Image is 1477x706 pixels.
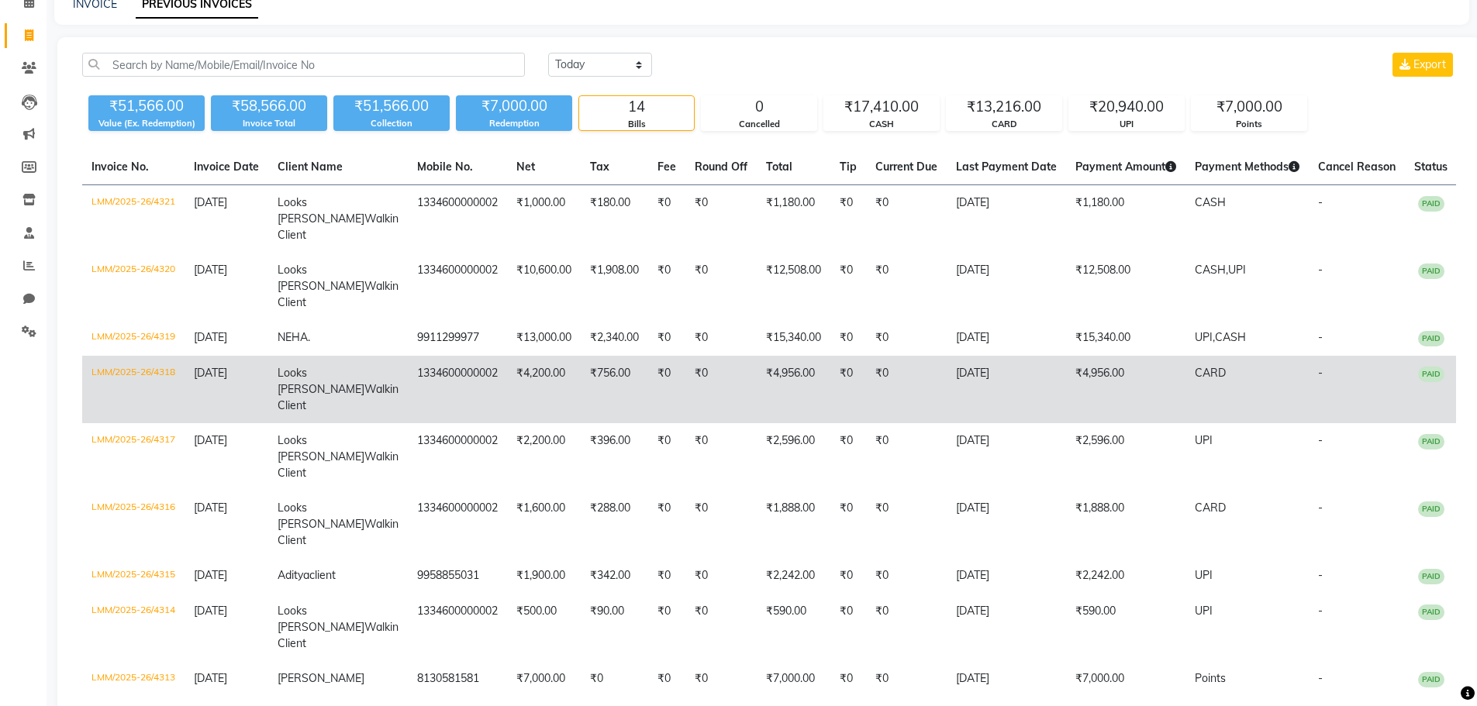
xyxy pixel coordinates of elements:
[507,356,581,423] td: ₹4,200.00
[1318,501,1323,515] span: -
[507,423,581,491] td: ₹2,200.00
[1069,96,1184,118] div: ₹20,940.00
[830,661,866,697] td: ₹0
[1418,434,1444,449] span: PAID
[947,356,1066,423] td: [DATE]
[456,95,572,117] div: ₹7,000.00
[1195,671,1226,685] span: Points
[1192,118,1306,131] div: Points
[1413,57,1446,71] span: Export
[211,117,327,130] div: Invoice Total
[1418,501,1444,517] span: PAID
[1195,160,1299,174] span: Payment Methods
[309,568,336,582] span: client
[417,160,473,174] span: Mobile No.
[866,185,947,253] td: ₹0
[830,558,866,594] td: ₹0
[88,95,205,117] div: ₹51,566.00
[82,185,185,253] td: LMM/2025-26/4321
[1318,195,1323,209] span: -
[685,661,757,697] td: ₹0
[194,568,227,582] span: [DATE]
[278,263,364,293] span: Looks [PERSON_NAME]
[685,558,757,594] td: ₹0
[1318,263,1323,277] span: -
[866,558,947,594] td: ₹0
[194,501,227,515] span: [DATE]
[757,491,830,558] td: ₹1,888.00
[866,253,947,320] td: ₹0
[194,330,227,344] span: [DATE]
[947,661,1066,697] td: [DATE]
[211,95,327,117] div: ₹58,566.00
[1066,594,1185,661] td: ₹590.00
[278,501,364,531] span: Looks [PERSON_NAME]
[830,320,866,356] td: ₹0
[866,661,947,697] td: ₹0
[757,253,830,320] td: ₹12,508.00
[408,356,507,423] td: 1334600000002
[507,320,581,356] td: ₹13,000.00
[757,423,830,491] td: ₹2,596.00
[278,366,364,396] span: Looks [PERSON_NAME]
[1228,263,1246,277] span: UPI
[947,320,1066,356] td: [DATE]
[648,558,685,594] td: ₹0
[82,356,185,423] td: LMM/2025-26/4318
[757,356,830,423] td: ₹4,956.00
[194,195,227,209] span: [DATE]
[1066,356,1185,423] td: ₹4,956.00
[648,423,685,491] td: ₹0
[866,491,947,558] td: ₹0
[1318,671,1323,685] span: -
[947,253,1066,320] td: [DATE]
[1066,320,1185,356] td: ₹15,340.00
[685,594,757,661] td: ₹0
[82,253,185,320] td: LMM/2025-26/4320
[1418,263,1444,279] span: PAID
[581,423,648,491] td: ₹396.00
[1069,118,1184,131] div: UPI
[82,661,185,697] td: LMM/2025-26/4313
[1215,330,1246,344] span: CASH
[581,185,648,253] td: ₹180.00
[194,160,259,174] span: Invoice Date
[82,423,185,491] td: LMM/2025-26/4317
[648,661,685,697] td: ₹0
[1195,263,1228,277] span: CASH,
[1318,160,1396,174] span: Cancel Reason
[947,594,1066,661] td: [DATE]
[308,330,310,344] span: .
[685,185,757,253] td: ₹0
[830,356,866,423] td: ₹0
[278,671,364,685] span: [PERSON_NAME]
[1418,569,1444,584] span: PAID
[278,604,364,634] span: Looks [PERSON_NAME]
[757,185,830,253] td: ₹1,180.00
[82,320,185,356] td: LMM/2025-26/4319
[91,160,149,174] span: Invoice No.
[875,160,937,174] span: Current Due
[408,491,507,558] td: 1334600000002
[648,594,685,661] td: ₹0
[581,491,648,558] td: ₹288.00
[956,160,1057,174] span: Last Payment Date
[1318,366,1323,380] span: -
[648,253,685,320] td: ₹0
[757,661,830,697] td: ₹7,000.00
[947,185,1066,253] td: [DATE]
[1195,330,1215,344] span: UPI,
[1066,558,1185,594] td: ₹2,242.00
[408,558,507,594] td: 9958855031
[830,185,866,253] td: ₹0
[824,96,939,118] div: ₹17,410.00
[648,356,685,423] td: ₹0
[581,661,648,697] td: ₹0
[1418,672,1444,687] span: PAID
[194,671,227,685] span: [DATE]
[648,491,685,558] td: ₹0
[685,356,757,423] td: ₹0
[507,558,581,594] td: ₹1,900.00
[278,568,309,582] span: Aditya
[590,160,609,174] span: Tax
